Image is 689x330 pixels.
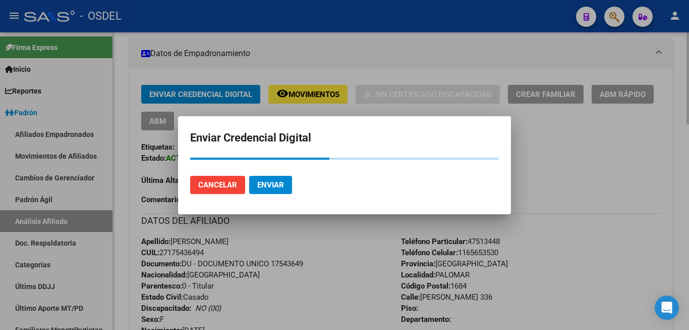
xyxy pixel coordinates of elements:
span: Enviar [257,180,284,190]
button: Cancelar [190,176,245,194]
div: Open Intercom Messenger [655,296,679,320]
h2: Enviar Credencial Digital [190,128,499,148]
button: Enviar [249,176,292,194]
span: Cancelar [198,180,237,190]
